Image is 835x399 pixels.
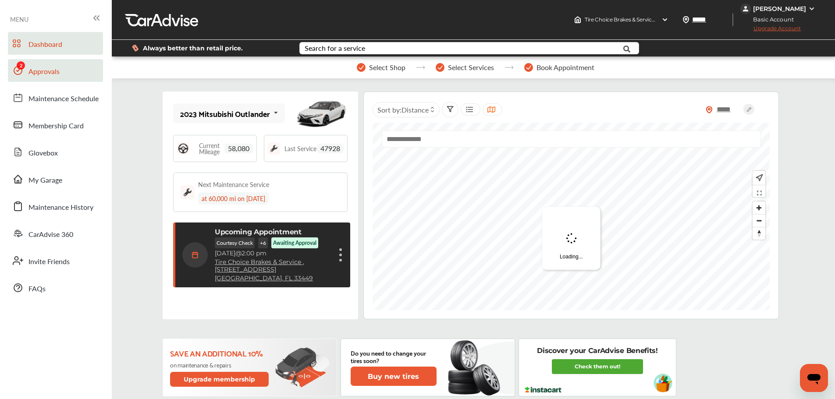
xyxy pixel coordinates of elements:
[416,66,425,69] img: stepper-arrow.e24c07c6.svg
[215,275,313,282] a: [GEOGRAPHIC_DATA], FL 33449
[351,367,438,386] a: Buy new tires
[369,64,405,71] span: Select Shop
[8,249,103,272] a: Invite Friends
[28,148,58,159] span: Glovebox
[682,16,689,23] img: location_vector.a44bc228.svg
[8,141,103,163] a: Glovebox
[268,142,280,155] img: maintenance_logo
[180,109,270,118] div: 2023 Mitsubishi Outlander
[8,195,103,218] a: Maintenance History
[28,39,62,50] span: Dashboard
[198,180,269,189] div: Next Maintenance Service
[542,207,600,270] div: Loading...
[273,239,316,247] p: Awaiting Approval
[537,346,657,356] p: Discover your CarAdvise Benefits!
[706,106,713,113] img: location_vector_orange.38f05af8.svg
[448,64,494,71] span: Select Services
[808,5,815,12] img: WGsFRI8htEPBVLJbROoPRyZpYNWhNONpIPPETTm6eUC0GeLEiAAAAAElFTkSuQmCC
[194,142,224,155] span: Current Mileage
[170,361,270,368] p: on maintenance & repairs
[284,145,316,152] span: Last Service
[215,228,302,236] p: Upcoming Appointment
[8,113,103,136] a: Membership Card
[661,16,668,23] img: header-down-arrow.9dd2ce7d.svg
[28,175,62,186] span: My Garage
[8,86,103,109] a: Maintenance Schedule
[740,4,751,14] img: jVpblrzwTbfkPYzPPzSLxeg0AAAAASUVORK5CYII=
[177,142,189,155] img: steering_logo
[295,94,348,133] img: mobile_13080_st0640_046.jpg
[447,336,505,399] img: new-tire.a0c7fe23.svg
[357,63,366,72] img: stepper-checkmark.b5569197.svg
[402,105,429,115] span: Distance
[351,367,437,386] button: Buy new tires
[524,387,563,393] img: instacart-logo.217963cc.svg
[170,348,270,358] p: Save an additional 10%
[143,45,243,51] span: Always better than retail price.
[377,105,429,115] span: Sort by :
[28,93,99,105] span: Maintenance Schedule
[537,64,594,71] span: Book Appointment
[242,249,266,257] span: 2:00 pm
[198,192,269,205] div: at 60,000 mi on [DATE]
[258,237,268,248] p: + 6
[224,144,253,153] span: 58,080
[753,214,765,227] button: Zoom out
[132,44,139,52] img: dollor_label_vector.a70140d1.svg
[305,45,365,52] div: Search for a service
[215,249,235,257] span: [DATE]
[740,25,801,36] span: Upgrade Account
[28,120,84,132] span: Membership Card
[585,16,789,23] span: Tire Choice Brakes & Service , [STREET_ADDRESS] [GEOGRAPHIC_DATA] , FL 33449
[28,66,60,78] span: Approvals
[436,63,444,72] img: stepper-checkmark.b5569197.svg
[574,16,581,23] img: header-home-logo.8d720a4f.svg
[373,123,770,310] canvas: Map
[552,359,643,374] a: Check them out!
[10,16,28,23] span: MENU
[654,374,672,392] img: instacart-vehicle.0979a191.svg
[28,283,46,295] span: FAQs
[28,202,93,213] span: Maintenance History
[505,66,514,69] img: stepper-arrow.e24c07c6.svg
[182,242,208,268] img: calendar-icon.35d1de04.svg
[170,372,269,387] button: Upgrade membership
[351,349,437,364] p: Do you need to change your tires soon?
[275,347,330,388] img: update-membership.81812027.svg
[8,59,103,82] a: Approvals
[181,185,195,199] img: maintenance_logo
[753,201,765,214] button: Zoom in
[800,364,828,392] iframe: Button to launch messaging window
[8,32,103,55] a: Dashboard
[317,144,344,153] span: 47928
[8,168,103,191] a: My Garage
[732,13,733,26] img: header-divider.bc55588e.svg
[8,222,103,245] a: CarAdvise 360
[235,249,242,257] span: @
[215,258,331,273] a: Tire Choice Brakes & Service ,[STREET_ADDRESS]
[754,173,763,183] img: recenter.ce011a49.svg
[28,256,70,268] span: Invite Friends
[8,276,103,299] a: FAQs
[524,63,533,72] img: stepper-checkmark.b5569197.svg
[741,15,800,24] span: Basic Account
[215,237,255,248] p: Courtesy Check
[753,215,765,227] span: Zoom out
[753,227,765,240] button: Reset bearing to north
[28,229,73,240] span: CarAdvise 360
[753,5,806,13] div: [PERSON_NAME]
